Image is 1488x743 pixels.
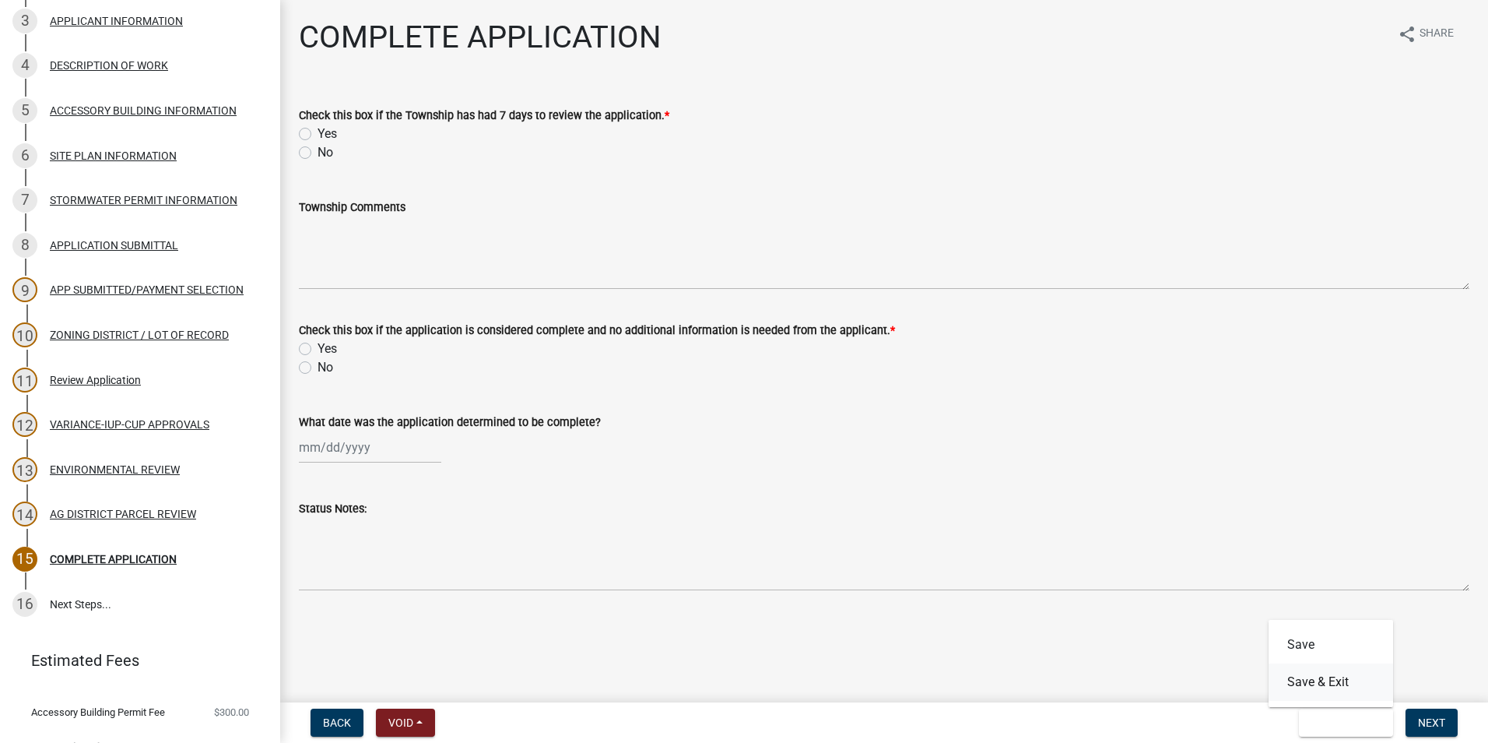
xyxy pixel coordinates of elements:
a: Estimated Fees [12,645,255,676]
button: Save [1269,626,1393,664]
button: Back [311,709,363,737]
span: Back [323,717,351,729]
div: STORMWATER PERMIT INFORMATION [50,195,237,206]
div: ACCESSORY BUILDING INFORMATION [50,105,237,116]
div: VARIANCE-IUP-CUP APPROVALS [50,419,209,430]
div: COMPLETE APPLICATION [50,554,177,565]
span: Share [1420,25,1454,44]
label: What date was the application determined to be complete? [299,417,601,428]
div: SITE PLAN INFORMATION [50,150,177,161]
span: Accessory Building Permit Fee [31,707,165,717]
div: DESCRIPTION OF WORK [50,60,168,71]
i: share [1398,25,1416,44]
div: 12 [12,412,37,437]
div: APPLICATION SUBMITTAL [50,240,178,251]
div: 3 [12,9,37,33]
div: 9 [12,277,37,302]
div: 13 [12,457,37,482]
div: APP SUBMITTED/PAYMENT SELECTION [50,284,244,295]
span: Save & Exit [1311,717,1371,729]
label: Township Comments [299,202,405,213]
label: Yes [318,125,337,143]
span: $300.00 [214,707,249,717]
label: Status Notes: [299,504,367,515]
span: Next [1418,717,1445,729]
div: 11 [12,368,37,393]
div: 16 [12,592,37,617]
div: APPLICANT INFORMATION [50,16,183,26]
div: 8 [12,233,37,258]
span: Void [388,717,413,729]
label: No [318,358,333,377]
div: 14 [12,502,37,526]
div: Review Application [50,375,141,386]
label: Check this box if the Township has had 7 days to review the application. [299,111,669,121]
div: AG DISTRICT PARCEL REVIEW [50,509,196,519]
div: Save & Exit [1269,620,1393,707]
div: ZONING DISTRICT / LOT OF RECORD [50,329,229,340]
div: 10 [12,322,37,347]
div: 7 [12,188,37,213]
div: 4 [12,53,37,78]
label: Yes [318,340,337,358]
div: 6 [12,143,37,168]
div: 15 [12,547,37,572]
h1: COMPLETE APPLICATION [299,19,662,56]
button: shareShare [1385,19,1466,49]
label: No [318,143,333,162]
button: Void [376,709,435,737]
button: Save & Exit [1269,664,1393,701]
div: 5 [12,98,37,123]
button: Save & Exit [1299,709,1393,737]
label: Check this box if the application is considered complete and no additional information is needed ... [299,326,895,336]
button: Next [1406,709,1458,737]
div: ENVIRONMENTAL REVIEW [50,464,180,475]
input: mm/dd/yyyy [299,431,441,463]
